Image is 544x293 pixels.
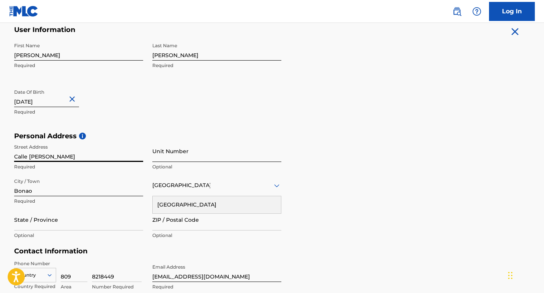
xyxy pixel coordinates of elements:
[152,163,281,170] p: Optional
[452,7,462,16] img: search
[68,88,79,111] button: Close
[152,283,281,290] p: Required
[14,62,143,69] p: Required
[61,283,87,290] p: Area
[449,4,465,19] a: Public Search
[153,196,281,213] div: [GEOGRAPHIC_DATA]
[152,232,281,239] p: Optional
[92,283,142,290] p: Number Required
[469,4,484,19] div: Help
[472,7,481,16] img: help
[14,283,56,290] p: Country Required
[14,132,530,141] h5: Personal Address
[14,109,143,115] p: Required
[506,256,544,293] iframe: Chat Widget
[509,26,521,38] img: close
[79,133,86,139] span: i
[14,198,143,205] p: Required
[14,232,143,239] p: Optional
[489,2,535,21] a: Log In
[14,247,281,256] h5: Contact Information
[508,264,513,287] div: Drag
[152,62,281,69] p: Required
[14,163,143,170] p: Required
[9,6,39,17] img: MLC Logo
[14,26,281,34] h5: User Information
